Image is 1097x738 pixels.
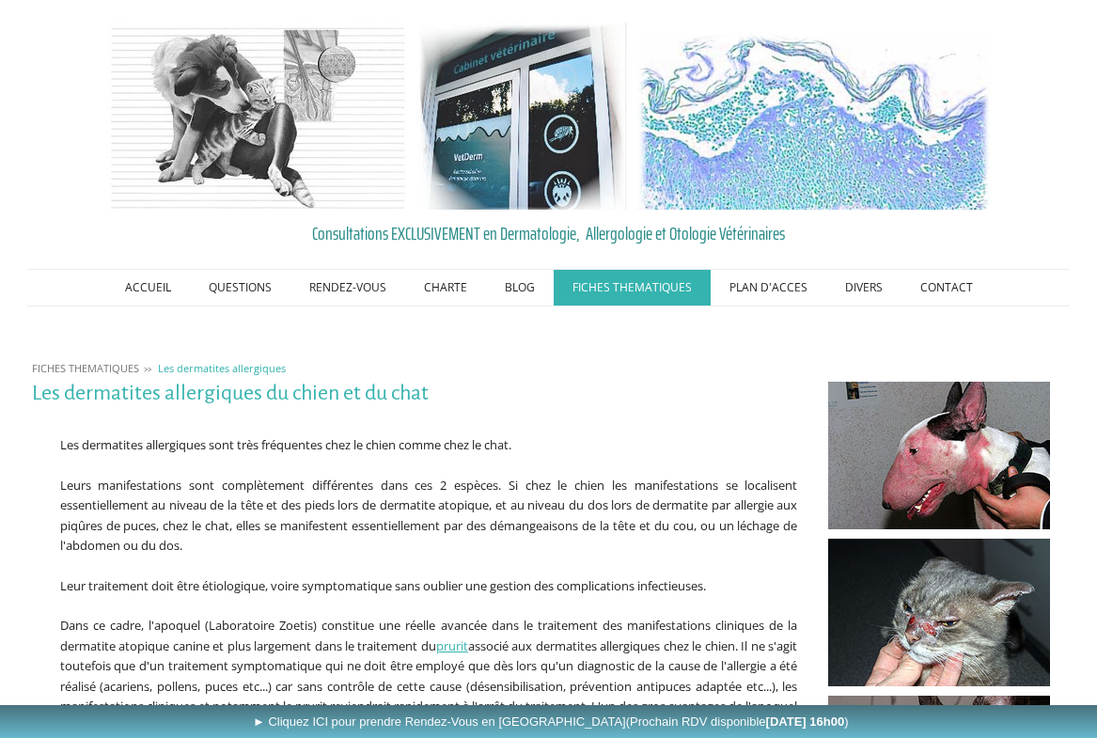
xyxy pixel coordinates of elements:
[626,714,849,729] span: (Prochain RDV disponible )
[826,270,901,306] a: DIVERS
[32,219,1066,247] a: Consultations EXCLUSIVEMENT en Dermatologie, Allergologie et Otologie Vétérinaires
[60,436,511,453] span: Les dermatites allergiques sont très fréquentes chez le chien comme chez le chat.
[190,270,290,306] a: QUESTIONS
[405,270,486,306] a: CHARTE
[290,270,405,306] a: RENDEZ-VOUS
[27,361,144,375] a: FICHES THEMATIQUES
[436,637,468,654] a: prurit
[153,361,290,375] a: Les dermatites allergiques
[901,270,992,306] a: CONTACT
[766,714,845,729] b: [DATE] 16h00
[554,270,711,306] a: FICHES THEMATIQUES
[158,361,286,375] span: Les dermatites allergiques
[32,361,139,375] span: FICHES THEMATIQUES
[32,382,798,405] h1: Les dermatites allergiques du chien et du chat
[60,577,706,594] span: Leur traitement doit être étiologique, voire symptomatique sans oublier une gestion des complicat...
[253,714,849,729] span: ► Cliquez ICI pour prendre Rendez-Vous en [GEOGRAPHIC_DATA]
[106,270,190,306] a: ACCUEIL
[60,477,798,555] span: Leurs manifestations sont complètement différentes dans ces 2 espèces. Si chez le chien les manif...
[486,270,554,306] a: BLOG
[711,270,826,306] a: PLAN D'ACCES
